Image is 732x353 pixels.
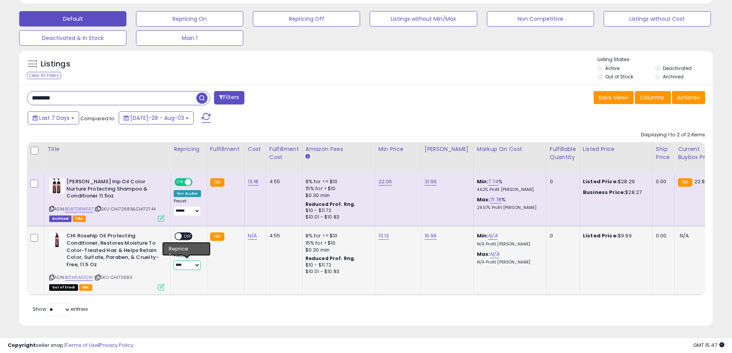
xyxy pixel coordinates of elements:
th: The percentage added to the cost of goods (COGS) that forms the calculator for Min & Max prices. [473,142,546,172]
b: Min: [477,178,488,185]
div: 15% for > $10 [305,240,369,247]
div: % [477,196,541,210]
a: Privacy Policy [100,341,133,349]
h5: Listings [41,59,70,70]
b: Listed Price: [583,232,618,239]
a: Terms of Use [66,341,98,349]
button: Last 7 Days [28,111,79,124]
small: FBA [210,178,224,187]
small: Amazon Fees. [305,153,310,160]
div: Clear All Filters [27,72,61,79]
div: 4.55 [269,232,296,239]
span: FBA [73,215,86,222]
div: 8% for <= $10 [305,178,369,185]
div: Min Price [378,145,418,153]
span: | SKU: CHI72683&CHI72744 [95,206,156,212]
img: 41ZeV4L26dL._SL40_.jpg [49,178,65,194]
b: Max: [477,196,490,203]
b: Min: [477,232,488,239]
div: $10 - $11.72 [305,207,369,214]
a: 13.18 [248,178,259,186]
span: OFF [191,179,204,186]
div: Fulfillment Cost [269,145,299,161]
div: Markup on Cost [477,145,543,153]
b: CHI Rosehip Oil Protecting Conditioner, Restores Moisture To Color-Treated Hair & Helps Retain Co... [66,232,160,270]
div: Fulfillable Quantity [550,145,576,161]
div: $28.27 [583,189,647,196]
span: ON [175,179,185,186]
div: $10.01 - $10.83 [305,268,369,275]
div: seller snap | | [8,342,133,349]
a: 7.74 [488,178,498,186]
label: Active [605,65,619,71]
span: N/A [680,232,689,239]
div: Title [47,145,167,153]
span: 22.83 [694,178,708,185]
b: Reduced Prof. Rng. [305,255,356,262]
div: 0 [550,232,574,239]
div: 0.00 [656,178,669,185]
a: 31.99 [425,178,437,186]
span: Columns [640,94,664,101]
button: Listings without Min/Max [370,11,477,27]
div: Fulfillment [210,145,241,153]
div: Listed Price [583,145,649,153]
button: Default [19,11,126,27]
span: | SKU: CHI72683 [94,274,133,280]
div: Preset: [174,253,201,270]
div: $10 - $11.72 [305,262,369,268]
div: Displaying 1 to 2 of 2 items [641,131,705,139]
div: $9.99 [583,232,647,239]
button: Columns [635,91,671,104]
a: N/A [248,232,257,240]
button: Non Competitive [487,11,594,27]
label: Deactivated [663,65,692,71]
div: 4.55 [269,178,296,185]
a: 16.99 [425,232,437,240]
div: 0.00 [656,232,669,239]
button: Deactivated & In Stock [19,30,126,46]
span: Compared to: [80,115,116,122]
small: FBA [210,232,224,241]
a: 71.78 [490,196,501,204]
img: 41-0QWiYg7L._SL40_.jpg [49,232,65,248]
div: Amazon Fees [305,145,372,153]
b: Listed Price: [583,178,618,185]
button: Repricing On [136,11,243,27]
a: B087DRWF5T [65,206,93,212]
div: Ship Price [656,145,671,161]
label: Archived [663,73,684,80]
p: Listing States: [598,56,713,63]
b: Reduced Prof. Rng. [305,201,356,207]
div: ASIN: [49,178,164,221]
button: Save View [594,91,634,104]
p: 29.57% Profit [PERSON_NAME] [477,205,541,210]
b: Max: [477,250,490,258]
p: N/A Profit [PERSON_NAME] [477,242,541,247]
span: OFF [182,233,194,240]
div: Current Buybox Price [678,145,717,161]
span: All listings that are currently out of stock and unavailable for purchase on Amazon [49,284,78,291]
div: ASIN: [49,232,164,289]
div: Win BuyBox [174,190,201,197]
div: $10.01 - $10.83 [305,214,369,220]
div: [PERSON_NAME] [425,145,470,153]
label: Out of Stock [605,73,633,80]
button: Repricing Off [253,11,360,27]
b: [PERSON_NAME] Hip Oil Color Nurture Protecting Shampoo & Conditioner 11.5oz [66,178,160,202]
div: 8% for <= $10 [305,232,369,239]
b: Business Price: [583,189,625,196]
div: % [477,178,541,192]
span: [DATE]-28 - Aug-03 [130,114,184,122]
a: 13.13 [378,232,389,240]
div: $0.30 min [305,247,369,254]
a: 22.06 [378,178,392,186]
button: [DATE]-28 - Aug-03 [119,111,194,124]
button: Actions [672,91,705,104]
p: 4.62% Profit [PERSON_NAME] [477,187,541,192]
a: B01M1LM2QW [65,274,93,281]
div: 15% for > $10 [305,185,369,192]
span: 2025-08-11 15:47 GMT [693,341,724,349]
span: Show: entries [33,305,88,313]
div: Preset: [174,199,201,216]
